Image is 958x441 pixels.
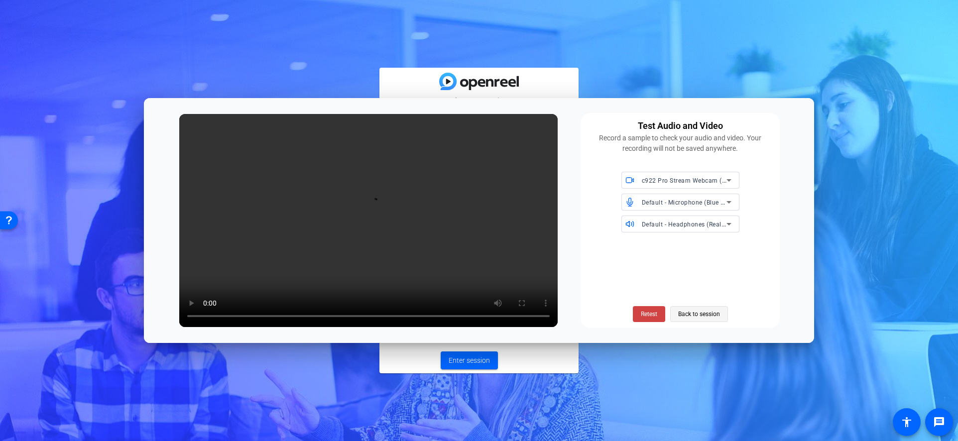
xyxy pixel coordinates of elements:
[587,133,774,154] div: Record a sample to check your audio and video. Your recording will not be saved anywhere.
[379,95,579,106] mat-card-subtitle: Select your settings
[642,198,789,206] span: Default - Microphone (Blue Snowball ) (0d8c:0005)
[633,306,665,322] button: Retest
[933,416,945,428] mat-icon: message
[901,416,913,428] mat-icon: accessibility
[449,355,490,366] span: Enter session
[439,73,519,90] img: blue-gradient.svg
[642,176,755,184] span: c922 Pro Stream Webcam (046d:085c)
[670,306,728,322] button: Back to session
[641,310,657,319] span: Retest
[678,305,720,324] span: Back to session
[638,119,723,133] div: Test Audio and Video
[642,220,760,228] span: Default - Headphones (Realtek(R) Audio)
